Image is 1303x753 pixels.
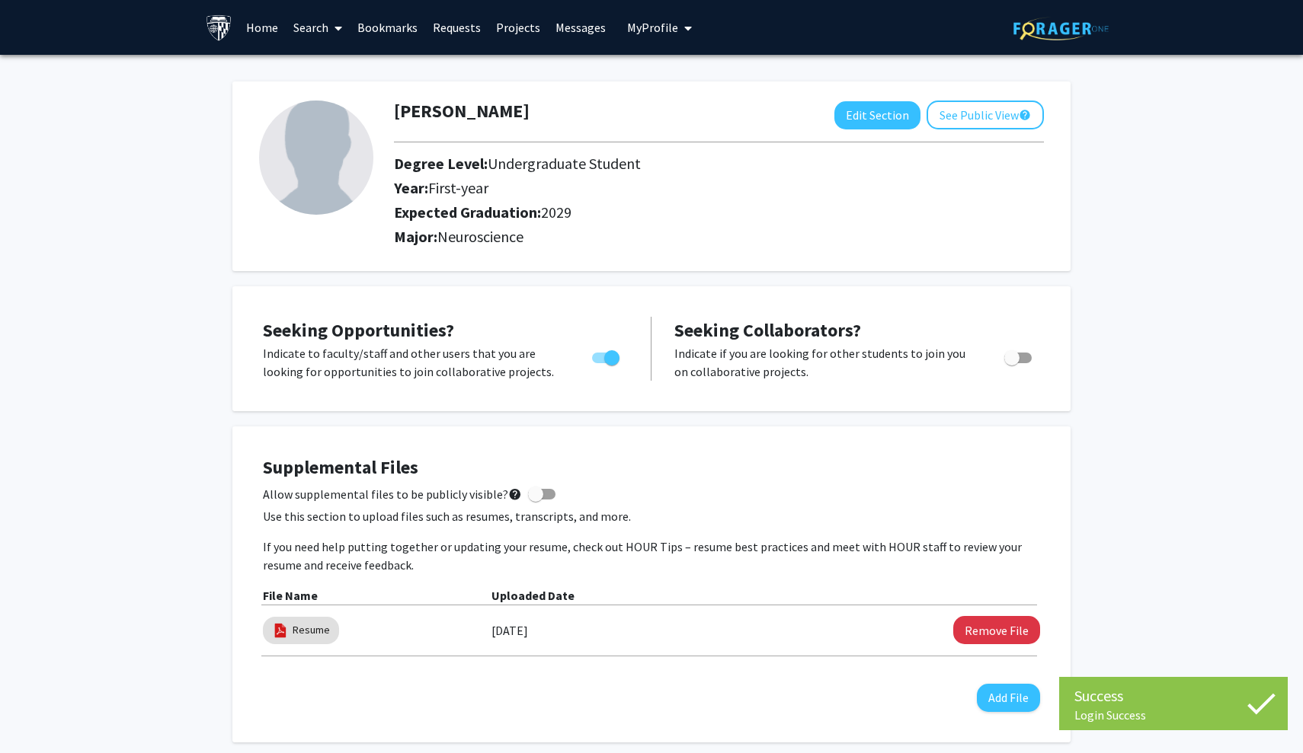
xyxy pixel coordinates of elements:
a: Requests [425,1,488,54]
h2: Major: [394,228,1044,246]
span: 2029 [541,203,571,222]
p: Use this section to upload files such as resumes, transcripts, and more. [263,507,1040,525]
span: Neuroscience [437,227,523,246]
b: Uploaded Date [491,588,575,603]
p: Indicate if you are looking for other students to join you on collaborative projects. [674,344,975,381]
button: See Public View [927,101,1044,129]
button: Add File [977,684,1040,712]
mat-icon: help [508,485,522,503]
button: Edit Section [834,101,920,129]
span: Seeking Collaborators? [674,318,861,342]
iframe: Chat [11,684,65,742]
a: Search [286,1,350,54]
p: If you need help putting together or updating your resume, check out HOUR Tips – resume best prac... [263,538,1040,574]
span: Allow supplemental files to be publicly visible? [263,485,522,503]
h4: Supplemental Files [263,457,1040,479]
a: Messages [548,1,613,54]
div: Toggle [586,344,628,367]
img: pdf_icon.png [272,622,289,639]
div: Success [1074,684,1273,707]
h2: Expected Graduation: [394,203,959,222]
div: Login Success [1074,707,1273,723]
a: Home [239,1,286,54]
h2: Degree Level: [394,155,959,173]
h2: Year: [394,179,959,197]
span: Undergraduate Student [488,154,641,173]
h1: [PERSON_NAME] [394,101,530,123]
a: Resume [293,622,330,638]
b: File Name [263,588,318,603]
img: ForagerOne Logo [1013,17,1109,40]
span: First-year [428,178,488,197]
span: My Profile [627,20,678,35]
p: Indicate to faculty/staff and other users that you are looking for opportunities to join collabor... [263,344,563,381]
label: [DATE] [491,617,528,643]
span: Seeking Opportunities? [263,318,454,342]
div: Toggle [998,344,1040,367]
img: Profile Picture [259,101,373,215]
button: Remove Resume File [953,616,1040,644]
mat-icon: help [1019,106,1031,124]
img: Johns Hopkins University Logo [206,14,232,41]
a: Projects [488,1,548,54]
a: Bookmarks [350,1,425,54]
